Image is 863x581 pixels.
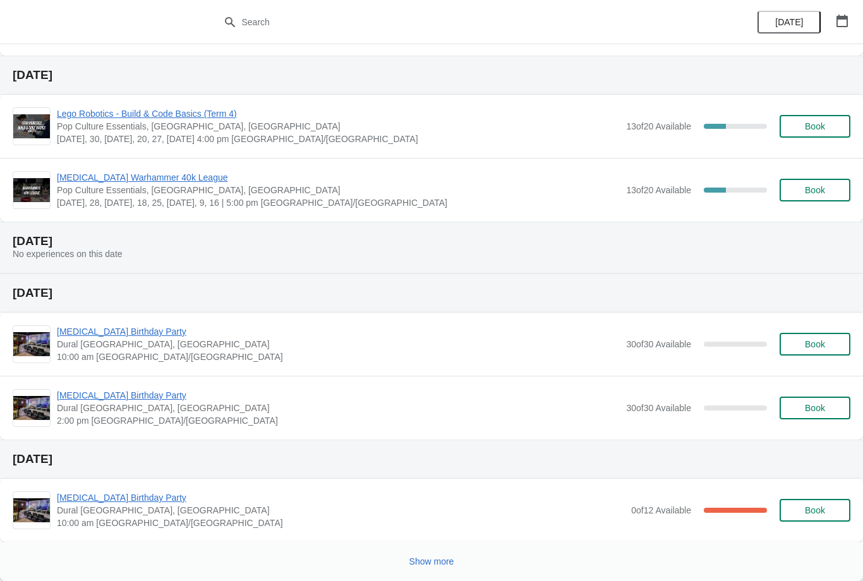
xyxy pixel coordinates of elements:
[409,556,454,566] span: Show more
[805,121,825,131] span: Book
[805,505,825,515] span: Book
[775,17,803,27] span: [DATE]
[780,333,850,356] button: Book
[13,453,850,465] h2: [DATE]
[13,178,50,202] img: PCE Warhammer 40k League | Pop Culture Essentials, Old Northern Road, Dural NSW, Australia | 5:00...
[57,491,625,504] span: [MEDICAL_DATA] Birthday Party
[57,402,620,414] span: Dural [GEOGRAPHIC_DATA], [GEOGRAPHIC_DATA]
[780,397,850,419] button: Book
[780,499,850,522] button: Book
[626,121,691,131] span: 13 of 20 Available
[241,11,648,33] input: Search
[805,403,825,413] span: Book
[805,339,825,349] span: Book
[626,185,691,195] span: 13 of 20 Available
[757,11,821,33] button: [DATE]
[57,350,620,363] span: 10:00 am [GEOGRAPHIC_DATA]/[GEOGRAPHIC_DATA]
[57,196,620,209] span: [DATE], 28, [DATE], 18, 25, [DATE], 9, 16 | 5:00 pm [GEOGRAPHIC_DATA]/[GEOGRAPHIC_DATA]
[13,498,50,522] img: PCE Birthday Party | Dural NSW, Australia | 10:00 am Australia/Sydney
[780,179,850,201] button: Book
[57,325,620,338] span: [MEDICAL_DATA] Birthday Party
[404,550,459,573] button: Show more
[13,396,50,419] img: PCE Birthday Party | Dural NSW, Australia | 2:00 pm Australia/Sydney
[13,249,123,259] span: No experiences on this date
[780,115,850,138] button: Book
[13,287,850,299] h2: [DATE]
[13,114,50,138] img: Lego Robotics - Build & Code Basics (Term 4) | Pop Culture Essentials, Old Northern Road, Dural N...
[57,184,620,196] span: Pop Culture Essentials, [GEOGRAPHIC_DATA], [GEOGRAPHIC_DATA]
[626,403,691,413] span: 30 of 30 Available
[57,414,620,427] span: 2:00 pm [GEOGRAPHIC_DATA]/[GEOGRAPHIC_DATA]
[13,235,850,248] h2: [DATE]
[805,185,825,195] span: Book
[57,133,620,145] span: [DATE], 30, [DATE], 20, 27, [DATE] 4:00 pm [GEOGRAPHIC_DATA]/[GEOGRAPHIC_DATA]
[57,171,620,184] span: [MEDICAL_DATA] Warhammer 40k League
[57,389,620,402] span: [MEDICAL_DATA] Birthday Party
[631,505,691,515] span: 0 of 12 Available
[13,69,850,81] h2: [DATE]
[626,339,691,349] span: 30 of 30 Available
[13,332,50,356] img: PCE Birthday Party | Dural NSW, Australia | 10:00 am Australia/Sydney
[57,107,620,120] span: Lego Robotics - Build & Code Basics (Term 4)
[57,504,625,517] span: Dural [GEOGRAPHIC_DATA], [GEOGRAPHIC_DATA]
[57,517,625,529] span: 10:00 am [GEOGRAPHIC_DATA]/[GEOGRAPHIC_DATA]
[57,120,620,133] span: Pop Culture Essentials, [GEOGRAPHIC_DATA], [GEOGRAPHIC_DATA]
[57,338,620,350] span: Dural [GEOGRAPHIC_DATA], [GEOGRAPHIC_DATA]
